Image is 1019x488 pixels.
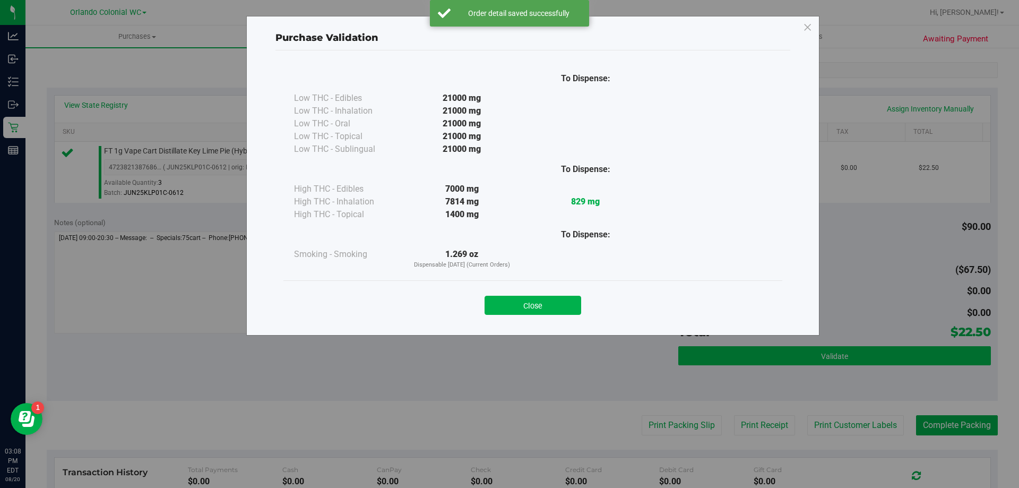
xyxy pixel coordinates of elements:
div: High THC - Edibles [294,183,400,195]
div: 1400 mg [400,208,524,221]
p: Dispensable [DATE] (Current Orders) [400,261,524,270]
div: Low THC - Inhalation [294,105,400,117]
div: 21000 mg [400,105,524,117]
div: 21000 mg [400,117,524,130]
div: Low THC - Edibles [294,92,400,105]
div: To Dispense: [524,228,647,241]
div: Low THC - Topical [294,130,400,143]
div: 21000 mg [400,92,524,105]
div: 7000 mg [400,183,524,195]
div: 7814 mg [400,195,524,208]
div: Low THC - Oral [294,117,400,130]
div: 21000 mg [400,130,524,143]
div: Low THC - Sublingual [294,143,400,156]
div: Order detail saved successfully [456,8,581,19]
div: To Dispense: [524,72,647,85]
iframe: Resource center unread badge [31,401,44,414]
div: Smoking - Smoking [294,248,400,261]
strong: 829 mg [571,196,600,207]
div: High THC - Inhalation [294,195,400,208]
span: Purchase Validation [275,32,378,44]
iframe: Resource center [11,403,42,435]
div: To Dispense: [524,163,647,176]
div: 1.269 oz [400,248,524,270]
button: Close [485,296,581,315]
div: High THC - Topical [294,208,400,221]
div: 21000 mg [400,143,524,156]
